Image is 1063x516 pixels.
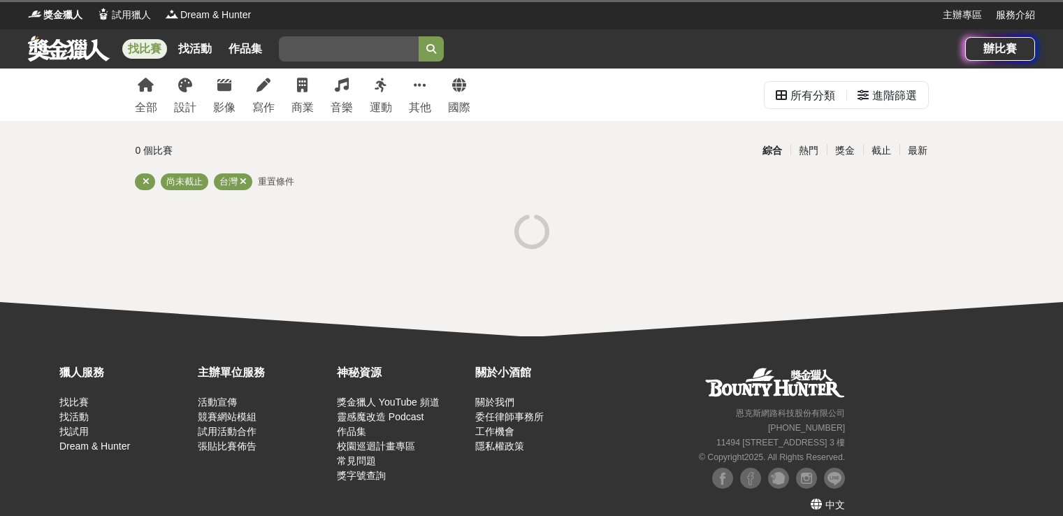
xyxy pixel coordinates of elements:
div: 主辦單位服務 [198,364,329,381]
div: 最新 [899,138,936,163]
img: Plurk [768,468,789,489]
a: 寫作 [252,69,275,121]
div: 0 個比賽 [136,138,399,163]
div: 神秘資源 [337,364,468,381]
span: Dream & Hunter [180,8,251,22]
a: 靈感魔改造 Podcast [337,411,424,422]
a: 設計 [174,69,196,121]
span: 獎金獵人 [43,8,82,22]
a: 服務介紹 [996,8,1035,22]
a: 獎金獵人 YouTube 頻道 [337,396,440,408]
a: 影像 [213,69,236,121]
div: 運動 [370,99,392,116]
div: 截止 [863,138,899,163]
div: 音樂 [331,99,353,116]
a: 主辦專區 [943,8,982,22]
div: 獎金 [827,138,863,163]
span: 重置條件 [258,176,294,187]
a: 辦比賽 [965,37,1035,61]
small: [PHONE_NUMBER] [768,423,845,433]
a: 運動 [370,69,392,121]
span: 中文 [825,499,845,510]
div: 獵人服務 [59,364,191,381]
a: Logo獎金獵人 [28,8,82,22]
span: 台灣 [219,176,238,187]
div: 熱門 [790,138,827,163]
div: 商業 [291,99,314,116]
a: 獎字號查詢 [337,470,386,481]
div: 全部 [135,99,157,116]
a: 試用活動合作 [198,426,256,437]
div: 國際 [448,99,470,116]
a: 隱私權政策 [475,440,524,452]
a: 關於我們 [475,396,514,408]
div: 設計 [174,99,196,116]
img: Facebook [712,468,733,489]
span: 尚未截止 [166,176,203,187]
img: Facebook [740,468,761,489]
img: LINE [824,468,845,489]
div: 關於小酒館 [475,364,607,381]
div: 進階篩選 [872,82,917,110]
a: 其他 [409,69,431,121]
a: LogoDream & Hunter [165,8,251,22]
a: 作品集 [223,39,268,59]
a: 商業 [291,69,314,121]
a: 委任律師事務所 [475,411,544,422]
a: 活動宣傳 [198,396,237,408]
img: Logo [165,7,179,21]
a: 找活動 [59,411,89,422]
a: 音樂 [331,69,353,121]
img: Instagram [796,468,817,489]
a: 常見問題 [337,455,376,466]
a: 工作機會 [475,426,514,437]
small: 恩克斯網路科技股份有限公司 [736,408,845,418]
a: 找比賽 [122,39,167,59]
a: Logo試用獵人 [96,8,151,22]
a: 張貼比賽佈告 [198,440,256,452]
a: 找試用 [59,426,89,437]
a: 競賽網站模組 [198,411,256,422]
a: 作品集 [337,426,366,437]
div: 影像 [213,99,236,116]
small: © Copyright 2025 . All Rights Reserved. [699,452,845,462]
a: 校園巡迴計畫專區 [337,440,415,452]
div: 寫作 [252,99,275,116]
span: 試用獵人 [112,8,151,22]
a: 找比賽 [59,396,89,408]
a: 國際 [448,69,470,121]
div: 綜合 [754,138,790,163]
div: 所有分類 [790,82,835,110]
a: 找活動 [173,39,217,59]
div: 其他 [409,99,431,116]
a: Dream & Hunter [59,440,130,452]
small: 11494 [STREET_ADDRESS] 3 樓 [716,438,845,447]
img: Logo [96,7,110,21]
a: 全部 [135,69,157,121]
img: Logo [28,7,42,21]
